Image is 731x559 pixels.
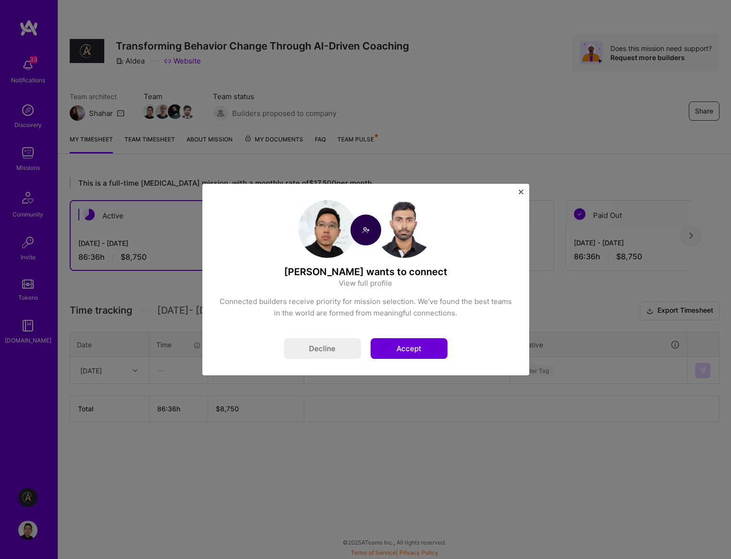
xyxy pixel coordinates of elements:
button: Close [519,190,523,200]
img: User Avatar [375,200,433,258]
button: Decline [284,338,361,359]
img: Connect [350,215,381,245]
img: User Avatar [298,200,356,258]
button: Accept [371,338,447,359]
a: View full profile [339,278,392,288]
div: Connected builders receive priority for mission selection. We’ve found the best teams in the worl... [219,296,513,319]
h4: [PERSON_NAME] wants to connect [219,266,513,278]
